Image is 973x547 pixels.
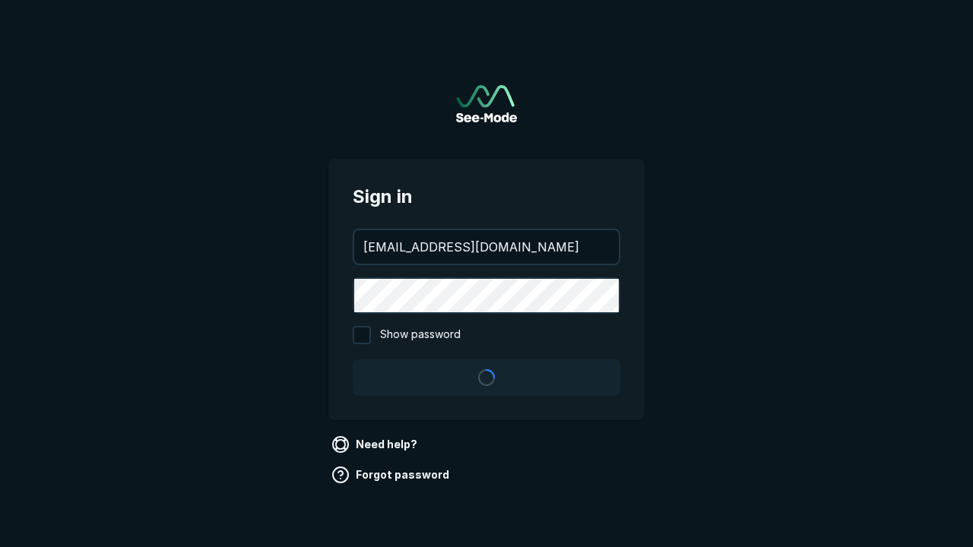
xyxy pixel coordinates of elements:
input: your@email.com [354,230,619,264]
a: Go to sign in [456,85,517,122]
span: Sign in [353,183,620,210]
a: Forgot password [328,463,455,487]
a: Need help? [328,432,423,457]
img: See-Mode Logo [456,85,517,122]
span: Show password [380,326,461,344]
